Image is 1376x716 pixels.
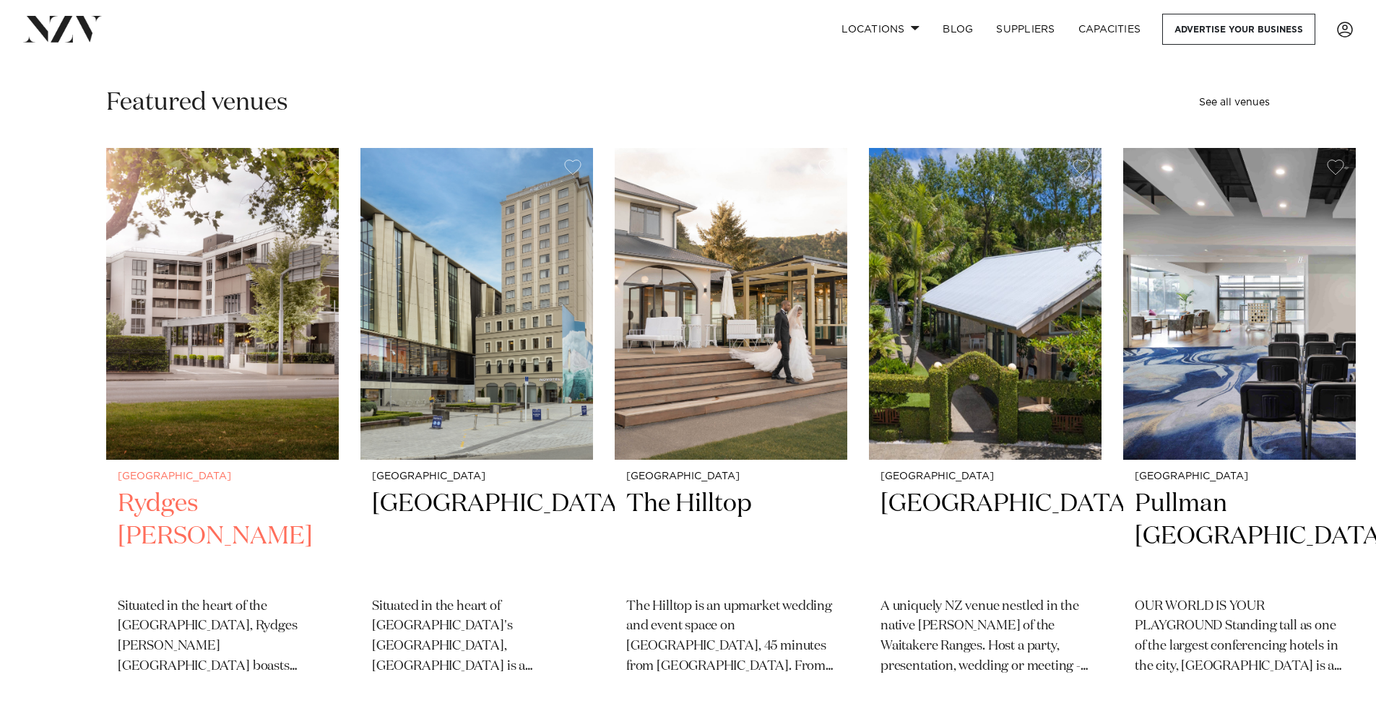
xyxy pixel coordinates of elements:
[931,14,985,45] a: BLOG
[23,16,102,42] img: nzv-logo.png
[880,471,1090,482] small: [GEOGRAPHIC_DATA]
[106,87,288,119] h2: Featured venues
[118,488,327,585] h2: Rydges [PERSON_NAME]
[372,488,581,585] h2: [GEOGRAPHIC_DATA]
[1199,97,1270,108] a: See all venues
[1135,488,1344,585] h2: Pullman [GEOGRAPHIC_DATA]
[1135,471,1344,482] small: [GEOGRAPHIC_DATA]
[985,14,1066,45] a: SUPPLIERS
[1135,597,1344,678] p: OUR WORLD IS YOUR PLAYGROUND Standing tall as one of the largest conferencing hotels in the city,...
[830,14,931,45] a: Locations
[880,488,1090,585] h2: [GEOGRAPHIC_DATA]
[626,471,836,482] small: [GEOGRAPHIC_DATA]
[1162,14,1315,45] a: Advertise your business
[118,597,327,678] p: Situated in the heart of the [GEOGRAPHIC_DATA], Rydges [PERSON_NAME] [GEOGRAPHIC_DATA] boasts spa...
[626,597,836,678] p: The Hilltop is an upmarket wedding and event space on [GEOGRAPHIC_DATA], 45 minutes from [GEOGRAP...
[1067,14,1153,45] a: Capacities
[372,471,581,482] small: [GEOGRAPHIC_DATA]
[626,488,836,585] h2: The Hilltop
[880,597,1090,678] p: A uniquely NZ venue nestled in the native [PERSON_NAME] of the Waitakere Ranges. Host a party, pr...
[118,471,327,482] small: [GEOGRAPHIC_DATA]
[372,597,581,678] p: Situated in the heart of [GEOGRAPHIC_DATA]'s [GEOGRAPHIC_DATA], [GEOGRAPHIC_DATA] is a contempora...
